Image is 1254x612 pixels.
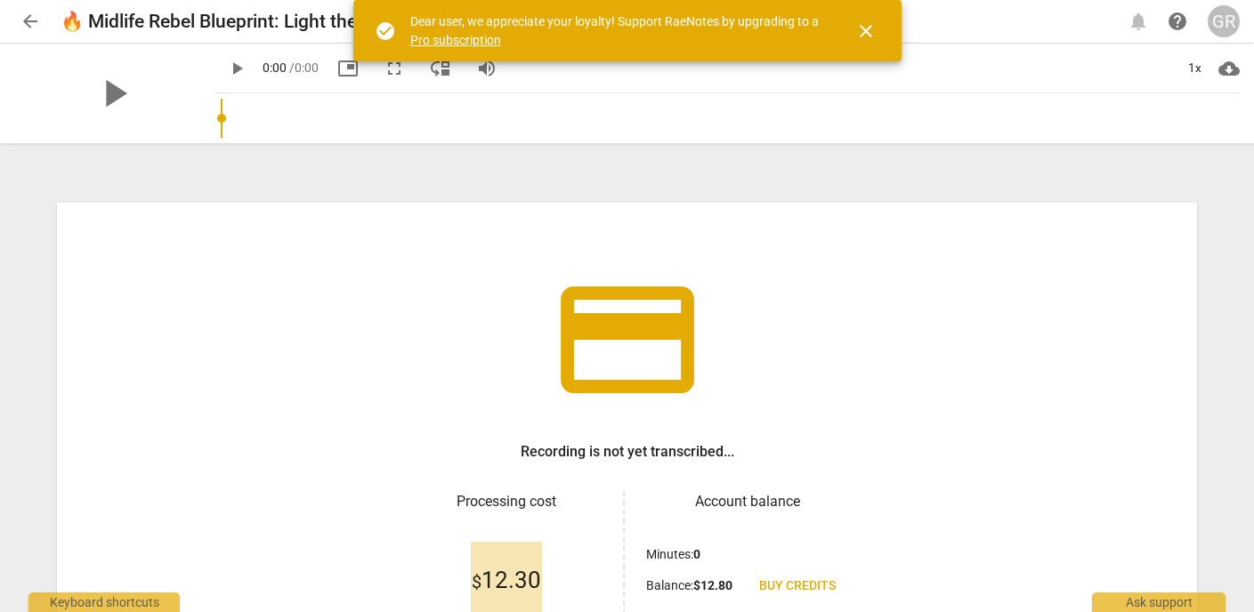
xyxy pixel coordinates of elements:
span: 0:00 [263,60,287,75]
button: View player as separate pane [425,52,457,85]
button: Close [845,10,887,52]
div: 1x [1177,54,1211,83]
span: check_circle [375,20,396,42]
div: Ask support [1092,592,1226,612]
div: Keyboard shortcuts [28,592,180,612]
h3: Recording is not yet transcribed... [521,441,734,463]
a: Pro subscription [410,33,501,47]
p: Balance : [646,576,732,595]
div: Dear user, we appreciate your loyalty! Support RaeNotes by upgrading to a [410,12,823,49]
span: play_arrow [226,58,247,79]
span: move_down [430,58,451,79]
span: volume_up [476,58,498,79]
span: $ [472,571,481,592]
a: Buy credits [745,570,850,602]
button: GR [1208,5,1240,37]
b: $ 12.80 [693,578,732,592]
button: Play [221,52,253,85]
span: picture_in_picture [337,58,359,79]
span: cloud_download [1218,58,1240,79]
span: help [1167,11,1188,32]
b: 0 [693,547,700,561]
span: arrow_back [20,11,41,32]
h3: Account balance [646,491,850,512]
span: fullscreen [384,58,405,79]
a: Help [1161,5,1193,37]
span: 12.30 [472,568,541,594]
span: / 0:00 [289,60,319,75]
span: close [855,20,877,42]
span: credit_card [547,260,708,420]
span: play_arrow [91,70,137,117]
p: Minutes : [646,545,700,564]
span: Buy credits [759,577,836,595]
h2: 🔥 Midlife Rebel Blueprint: Light the Fire [61,11,392,33]
button: Fullscreen [378,52,410,85]
button: Picture in picture [332,52,364,85]
h3: Processing cost [405,491,609,512]
button: Volume [471,52,503,85]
